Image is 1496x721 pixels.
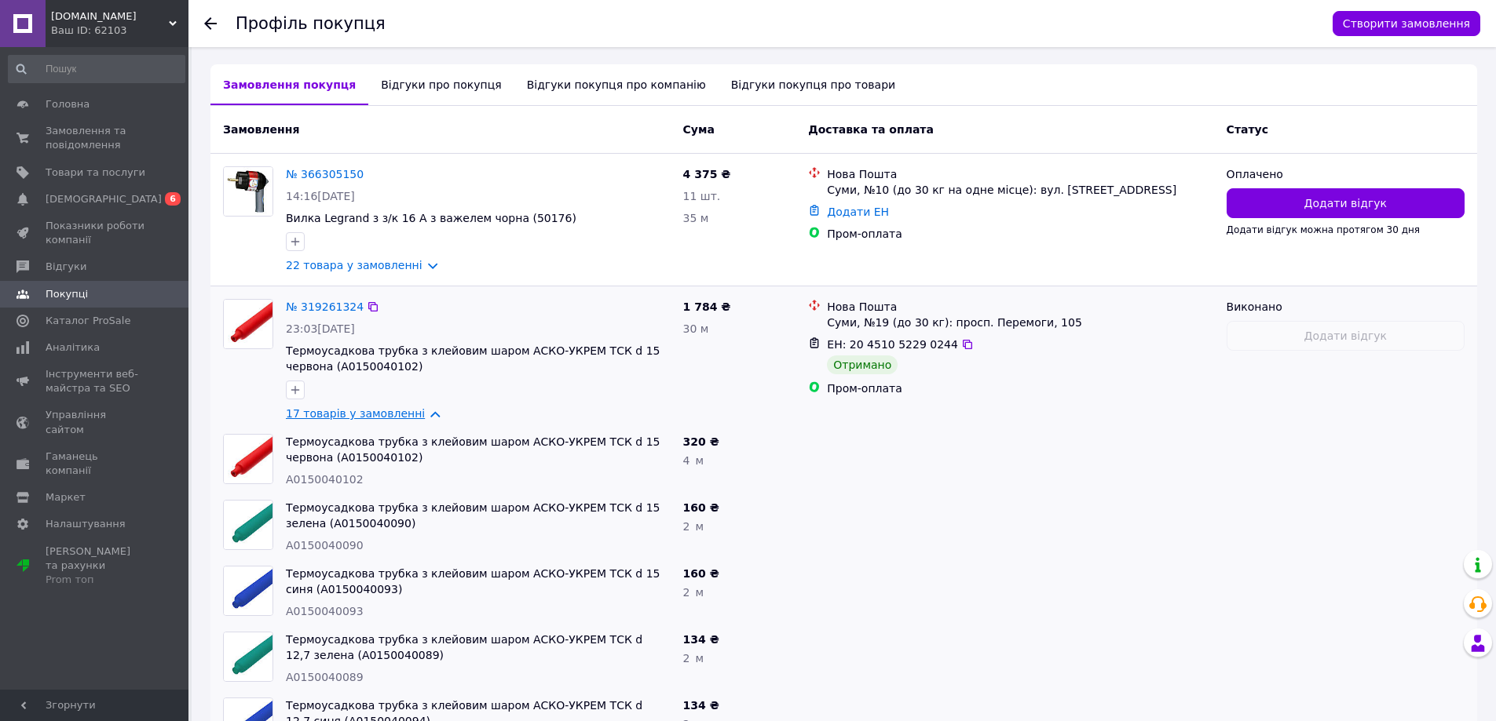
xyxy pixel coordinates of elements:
[46,314,130,328] span: Каталог ProSale
[827,206,889,218] a: Додати ЕН
[46,367,145,395] span: Інструменти веб-майстра та SEO
[1333,11,1480,36] button: Створити замовлення
[46,408,145,436] span: Управління сайтом
[286,605,364,617] span: A0150040093
[46,97,90,111] span: Головна
[368,64,514,105] div: Відгуки про покупця
[808,123,934,136] span: Доставка та оплата
[46,219,145,247] span: Показники роботи компанії
[683,435,719,448] span: 320 ₴
[286,435,660,464] a: Термоусадкова трубка з клейовим шаром АСКО-УКРЕМ ТСК d 15 червона (A0150040102)
[286,567,660,595] a: Термоусадкова трубка з клейовим шаром АСКО-УКРЕМ ТСК d 15 синя (A0150040093)
[223,299,273,349] a: Фото товару
[683,567,719,580] span: 160 ₴
[223,166,273,217] a: Фото товару
[204,16,217,31] div: Повернутися назад
[224,167,272,216] img: Фото товару
[46,517,126,531] span: Налаштування
[683,633,719,646] span: 134 ₴
[46,340,100,355] span: Аналітика
[165,192,181,206] span: 6
[224,435,272,483] img: Фото товару
[683,190,721,202] span: 11 шт.
[683,652,704,665] span: 2 м
[827,166,1213,182] div: Нова Пошта
[286,300,364,313] a: № 319261324
[827,355,898,374] div: Отримано
[1227,166,1465,182] div: Оплачено
[286,259,422,271] a: 22 товара у замовленні
[210,64,368,105] div: Замовлення покупця
[827,182,1213,198] div: Суми, №10 (до 30 кг на одне місце): вул. [STREET_ADDRESS]
[683,699,719,712] span: 134 ₴
[1227,123,1268,136] span: Статус
[1227,299,1465,315] div: Виконано
[286,501,660,530] a: Термоусадкова трубка з клейовим шаром АСКО-УКРЕМ ТСК d 15 зелена (A0150040090)
[683,586,704,599] span: 2 м
[683,212,709,224] span: 35 м
[286,539,364,552] span: A0150040090
[46,450,145,478] span: Гаманець компанії
[286,322,355,335] span: 23:03[DATE]
[46,166,145,180] span: Товари та послуги
[224,300,272,348] img: Фото товару
[46,490,86,504] span: Маркет
[683,168,731,180] span: 4 375 ₴
[286,344,660,373] a: Термоусадкова трубка з клейовим шаром АСКО-УКРЕМ ТСК d 15 червона (A0150040102)
[286,671,364,683] span: A0150040089
[8,55,185,83] input: Пошук
[1227,188,1465,218] button: Додати відгук
[286,190,355,202] span: 14:16[DATE]
[286,407,425,420] a: 17 товарів у замовленні
[46,260,86,274] span: Відгуки
[827,226,1213,242] div: Пром-оплата
[224,566,272,615] img: Фото товару
[514,64,719,105] div: Відгуки покупця про компанію
[286,168,364,180] a: № 366305150
[827,381,1213,396] div: Пром-оплата
[827,299,1213,315] div: Нова Пошта
[286,633,642,661] a: Термоусадкова трубка з клейовим шаром АСКО-УКРЕМ ТСК d 12,7 зелена (A0150040089)
[236,14,386,33] h1: Профіль покупця
[683,123,715,136] span: Cума
[683,300,731,313] span: 1 784 ₴
[719,64,908,105] div: Відгуки покупця про товари
[46,124,145,152] span: Замовлення та повідомлення
[286,473,364,486] span: A0150040102
[223,123,299,136] span: Замовлення
[46,573,145,587] div: Prom топ
[1304,195,1387,211] span: Додати відгук
[46,192,162,206] span: [DEMOGRAPHIC_DATA]
[683,501,719,514] span: 160 ₴
[683,454,704,467] span: 4 м
[46,287,88,301] span: Покупці
[224,632,272,681] img: Фото товару
[51,9,169,24] span: Lampochka.com.ua
[827,338,958,351] span: ЕН: 20 4510 5229 0244
[46,544,145,588] span: [PERSON_NAME] та рахунки
[683,322,709,335] span: 30 м
[224,501,272,549] img: Фото товару
[51,24,188,38] div: Ваш ID: 62103
[286,212,576,224] a: Вилка Legrand з з/к 16 А з важелем чорна (50176)
[683,520,704,533] span: 2 м
[1227,224,1420,235] span: Додати відгук можна протягом 30 дня
[827,315,1213,330] div: Суми, №19 (до 30 кг): просп. Перемоги, 105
